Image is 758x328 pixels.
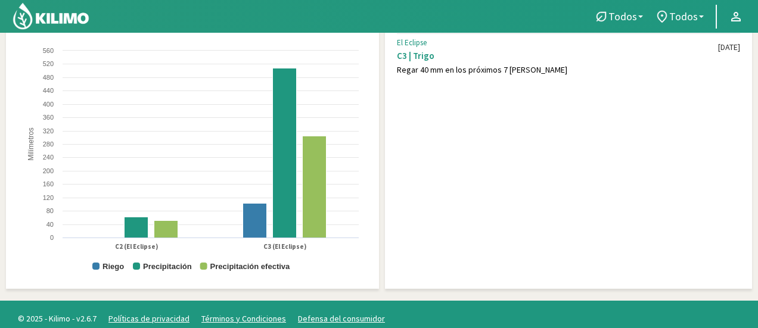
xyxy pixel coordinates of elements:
text: 400 [43,101,54,108]
span: Todos [608,10,637,23]
text: 480 [43,74,54,81]
div: [DATE] [718,42,740,52]
div: Regar 40 mm en los próximos 7 [PERSON_NAME] [397,65,718,75]
text: 0 [50,234,54,241]
text: Riego [102,262,124,271]
text: 120 [43,194,54,201]
text: Milímetros [27,128,35,161]
text: C2 (El Eclipse) [115,242,158,251]
text: 560 [43,47,54,54]
text: Precipitación efectiva [210,262,290,271]
text: 440 [43,87,54,94]
text: C3 (El Eclipse) [263,242,306,251]
text: 280 [43,140,54,148]
text: 520 [43,60,54,67]
text: 240 [43,154,54,161]
text: 200 [43,167,54,174]
text: 80 [46,207,54,214]
div: El Eclipse [397,38,718,48]
text: 320 [43,127,54,135]
text: 360 [43,114,54,121]
a: Términos y Condiciones [201,313,286,324]
div: C3 | Trigo [397,50,718,61]
span: © 2025 - Kilimo - v2.6.7 [12,313,102,325]
a: Defensa del consumidor [298,313,385,324]
span: Todos [669,10,698,23]
img: Kilimo [12,2,90,30]
a: Políticas de privacidad [108,313,189,324]
text: 40 [46,221,54,228]
text: Precipitación [143,262,192,271]
text: 160 [43,180,54,188]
